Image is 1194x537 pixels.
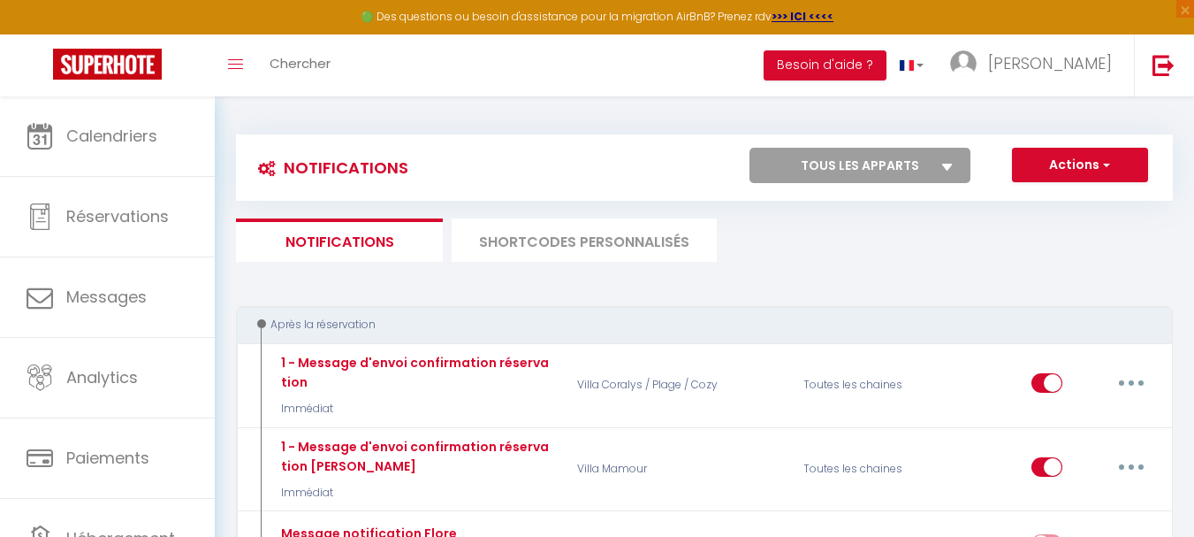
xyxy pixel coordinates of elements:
p: Immédiat [277,485,554,502]
span: Réservations [66,205,169,227]
span: Calendriers [66,125,157,147]
div: Toutes les chaines [792,353,942,418]
div: Toutes les chaines [792,437,942,502]
span: Analytics [66,366,138,388]
span: Paiements [66,447,149,469]
a: >>> ICI <<<< [772,9,833,24]
p: Immédiat [277,401,554,418]
span: Messages [66,286,147,308]
li: Notifications [236,219,443,262]
div: 1 - Message d'envoi confirmation réservation [PERSON_NAME] [277,437,554,476]
img: ... [950,50,977,77]
div: Après la réservation [253,317,1139,334]
img: Super Booking [53,49,162,80]
button: Actions [1012,148,1148,183]
a: Chercher [256,35,344,96]
button: Besoin d'aide ? [764,50,886,81]
img: logout [1152,54,1175,76]
span: [PERSON_NAME] [988,52,1112,74]
span: Chercher [270,54,331,73]
p: Villa Mamour [566,437,792,502]
a: ... [PERSON_NAME] [937,35,1134,96]
p: Villa Coralys / Plage / Cozy [566,353,792,418]
div: 1 - Message d'envoi confirmation réservation [277,353,554,392]
li: SHORTCODES PERSONNALISÉS [452,219,717,262]
h3: Notifications [249,148,408,188]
